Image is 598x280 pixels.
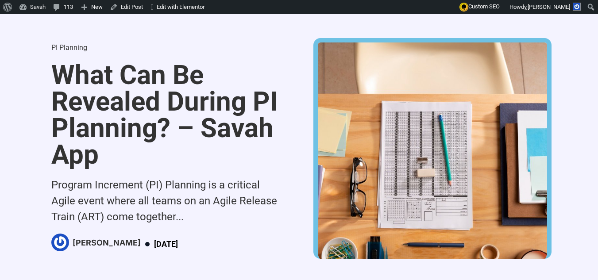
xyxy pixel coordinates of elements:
[528,4,570,10] span: [PERSON_NAME]
[51,62,281,168] h1: What Can Be Revealed During PI Planning? – Savah App
[554,238,598,280] iframe: Chat Widget
[51,234,69,251] img: Picture of Helen W
[157,4,204,10] span: Edit with Elementor
[51,177,281,225] div: Program Increment (PI) Planning is a critical Agile event where all teams on an Agile Release Tra...
[318,42,547,259] img: what can be revealed during pi planning​
[51,43,87,52] a: PI Planning
[73,238,141,248] h3: [PERSON_NAME]
[154,239,178,249] time: [DATE]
